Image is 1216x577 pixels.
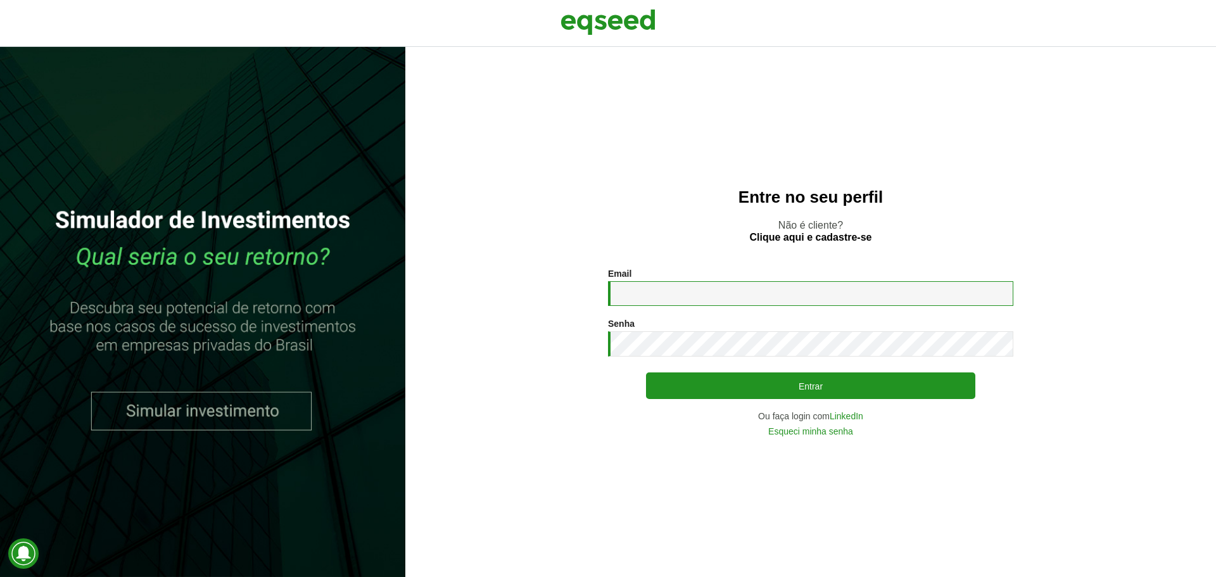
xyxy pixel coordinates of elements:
button: Entrar [646,372,975,399]
label: Email [608,269,631,278]
img: EqSeed Logo [560,6,655,38]
div: Ou faça login com [608,412,1013,421]
a: Clique aqui e cadastre-se [750,232,872,243]
p: Não é cliente? [431,219,1191,243]
h2: Entre no seu perfil [431,188,1191,206]
a: Esqueci minha senha [768,427,853,436]
a: LinkedIn [830,412,863,421]
label: Senha [608,319,635,328]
